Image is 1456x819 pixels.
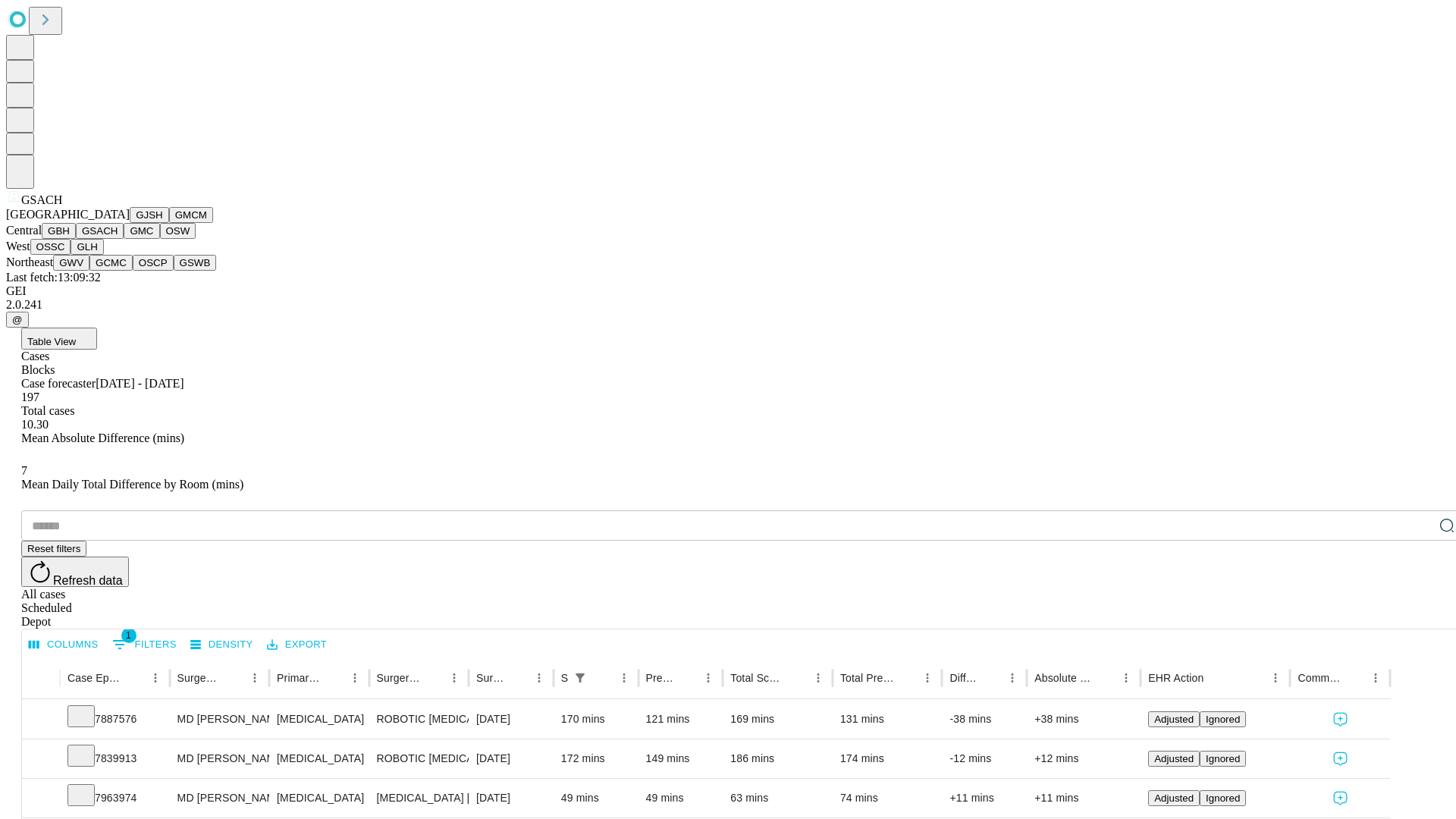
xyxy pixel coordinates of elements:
[21,377,96,390] span: Case forecaster
[949,672,979,684] div: Difference
[1034,700,1133,739] div: +38 mins
[1148,711,1200,727] button: Adjusted
[476,700,546,739] div: [DATE]
[1094,667,1116,689] button: Sort
[840,672,895,684] div: Total Predicted Duration
[6,284,1450,298] div: GEI
[377,779,461,817] div: [MEDICAL_DATA] [MEDICAL_DATA] SIMPLE OR SINGLE
[89,255,133,271] button: GCMC
[561,779,631,817] div: 49 mins
[646,779,716,817] div: 49 mins
[27,336,76,347] span: Table View
[53,255,89,271] button: GWV
[124,223,159,239] button: GMC
[422,667,444,689] button: Sort
[21,328,97,350] button: Table View
[277,739,361,778] div: [MEDICAL_DATA]
[646,672,676,684] div: Predicted In Room Duration
[6,208,130,221] span: [GEOGRAPHIC_DATA]
[42,223,76,239] button: GBH
[53,574,123,587] span: Refresh data
[476,672,506,684] div: Surgery Date
[1148,751,1200,767] button: Adjusted
[21,431,184,444] span: Mean Absolute Difference (mins)
[124,667,145,689] button: Sort
[377,672,421,684] div: Surgery Name
[76,223,124,239] button: GSACH
[1034,779,1133,817] div: +11 mins
[1200,711,1246,727] button: Ignored
[169,207,213,223] button: GMCM
[377,700,461,739] div: ROBOTIC [MEDICAL_DATA] REPAIR [MEDICAL_DATA] INITIAL
[949,700,1019,739] div: -38 mins
[21,541,86,557] button: Reset filters
[277,672,321,684] div: Primary Service
[1034,672,1093,684] div: Absolute Difference
[6,240,30,253] span: West
[1206,792,1240,804] span: Ignored
[1154,714,1194,725] span: Adjusted
[1116,667,1137,689] button: Menu
[67,700,162,739] div: 7887576
[561,739,631,778] div: 172 mins
[981,667,1002,689] button: Sort
[108,632,180,657] button: Show filters
[21,464,27,477] span: 7
[507,667,529,689] button: Sort
[6,256,53,268] span: Northeast
[561,672,568,684] div: Scheduled In Room Duration
[1344,667,1365,689] button: Sort
[1148,672,1203,684] div: EHR Action
[177,739,262,778] div: MD [PERSON_NAME] [PERSON_NAME]
[6,224,42,237] span: Central
[529,667,550,689] button: Menu
[12,314,23,325] span: @
[1200,790,1246,806] button: Ignored
[444,667,465,689] button: Menu
[476,739,546,778] div: [DATE]
[67,779,162,817] div: 7963974
[21,193,62,206] span: GSACH
[1200,751,1246,767] button: Ignored
[570,667,591,689] div: 1 active filter
[949,779,1019,817] div: +11 mins
[6,298,1450,312] div: 2.0.241
[25,633,102,657] button: Select columns
[1205,667,1226,689] button: Sort
[917,667,938,689] button: Menu
[561,700,631,739] div: 170 mins
[96,377,184,390] span: [DATE] - [DATE]
[1148,790,1200,806] button: Adjusted
[344,667,366,689] button: Menu
[30,239,71,255] button: OSSC
[27,543,80,554] span: Reset filters
[244,667,265,689] button: Menu
[896,667,917,689] button: Sort
[177,700,262,739] div: MD [PERSON_NAME] [PERSON_NAME]
[160,223,196,239] button: OSW
[840,700,935,739] div: 131 mins
[21,478,243,491] span: Mean Daily Total Difference by Room (mins)
[786,667,808,689] button: Sort
[1034,739,1133,778] div: +12 mins
[277,700,361,739] div: [MEDICAL_DATA]
[698,667,719,689] button: Menu
[277,779,361,817] div: [MEDICAL_DATA]
[145,667,166,689] button: Menu
[30,746,52,773] button: Expand
[1206,714,1240,725] span: Ignored
[476,779,546,817] div: [DATE]
[121,628,136,643] span: 1
[730,779,825,817] div: 63 mins
[263,633,331,657] button: Export
[840,779,935,817] div: 74 mins
[730,739,825,778] div: 186 mins
[21,404,74,417] span: Total cases
[676,667,698,689] button: Sort
[730,700,825,739] div: 169 mins
[6,271,101,284] span: Last fetch: 13:09:32
[730,672,785,684] div: Total Scheduled Duration
[1365,667,1386,689] button: Menu
[570,667,591,689] button: Show filters
[187,633,257,657] button: Density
